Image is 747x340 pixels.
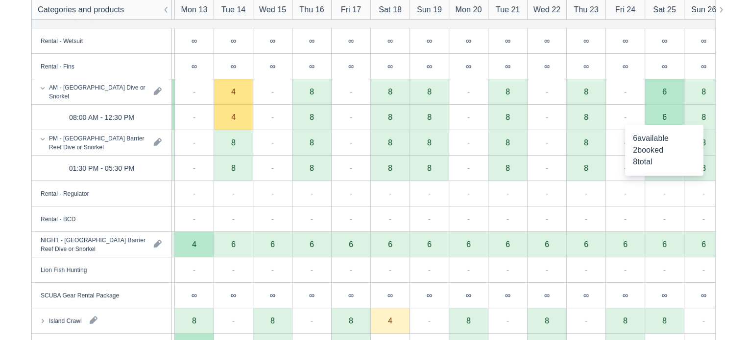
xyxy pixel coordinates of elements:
[388,113,392,121] div: 8
[585,213,587,225] div: -
[566,232,605,257] div: 6
[663,187,666,199] div: -
[427,37,432,45] div: ∞
[331,283,370,308] div: ∞
[624,111,627,123] div: -
[370,28,410,54] div: ∞
[488,232,527,257] div: 6
[232,213,235,225] div: -
[615,4,635,16] div: Fri 24
[231,240,236,248] div: 6
[624,86,627,97] div: -
[309,62,314,70] div: ∞
[662,317,667,324] div: 8
[348,62,354,70] div: ∞
[633,133,696,144] div: available
[310,113,314,121] div: 8
[310,164,314,172] div: 8
[488,54,527,79] div: ∞
[349,317,353,324] div: 8
[691,4,716,16] div: Sun 26
[388,240,392,248] div: 6
[624,136,627,148] div: -
[701,164,706,172] div: 8
[546,264,548,275] div: -
[702,315,705,326] div: -
[506,138,510,146] div: 8
[174,283,214,308] div: ∞
[533,4,560,16] div: Wed 22
[605,232,645,257] div: 6
[253,54,292,79] div: ∞
[545,317,549,324] div: 8
[467,162,470,174] div: -
[270,317,275,324] div: 8
[645,156,684,181] div: 8
[38,4,124,16] div: Categories and products
[41,189,89,198] div: Rental - Regulator
[193,111,195,123] div: -
[350,213,352,225] div: -
[232,187,235,199] div: -
[645,105,684,130] div: 6
[410,232,449,257] div: 6
[527,54,566,79] div: ∞
[231,164,236,172] div: 8
[310,138,314,146] div: 8
[701,240,706,248] div: 6
[270,37,275,45] div: ∞
[214,232,253,257] div: 6
[467,264,470,275] div: -
[69,162,135,174] div: 01:30 PM - 05:30 PM
[370,54,410,79] div: ∞
[427,62,432,70] div: ∞
[221,4,246,16] div: Tue 14
[645,54,684,79] div: ∞
[292,54,331,79] div: ∞
[193,86,195,97] div: -
[310,240,314,248] div: 6
[701,113,706,121] div: 8
[449,283,488,308] div: ∞
[624,213,627,225] div: -
[584,88,588,95] div: 8
[506,240,510,248] div: 6
[192,291,197,299] div: ∞
[633,134,637,142] span: 6
[231,37,236,45] div: ∞
[701,291,706,299] div: ∞
[271,111,274,123] div: -
[214,105,253,130] div: 4
[623,62,628,70] div: ∞
[49,316,82,325] div: Island Crawl
[389,264,391,275] div: -
[701,37,706,45] div: ∞
[388,317,392,324] div: 4
[427,291,432,299] div: ∞
[546,86,548,97] div: -
[467,136,470,148] div: -
[662,240,667,248] div: 6
[311,264,313,275] div: -
[410,105,449,130] div: 8
[527,283,566,308] div: ∞
[389,213,391,225] div: -
[566,283,605,308] div: ∞
[488,283,527,308] div: ∞
[231,62,236,70] div: ∞
[428,187,431,199] div: -
[253,28,292,54] div: ∞
[41,265,87,274] div: Lion Fish Hunting
[684,283,723,308] div: ∞
[583,291,589,299] div: ∞
[505,291,510,299] div: ∞
[488,28,527,54] div: ∞
[49,83,146,100] div: AM - [GEOGRAPHIC_DATA] Dive or Snorkel
[684,105,723,130] div: 8
[311,315,313,326] div: -
[488,105,527,130] div: 8
[270,291,275,299] div: ∞
[466,62,471,70] div: ∞
[350,86,352,97] div: -
[331,54,370,79] div: ∞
